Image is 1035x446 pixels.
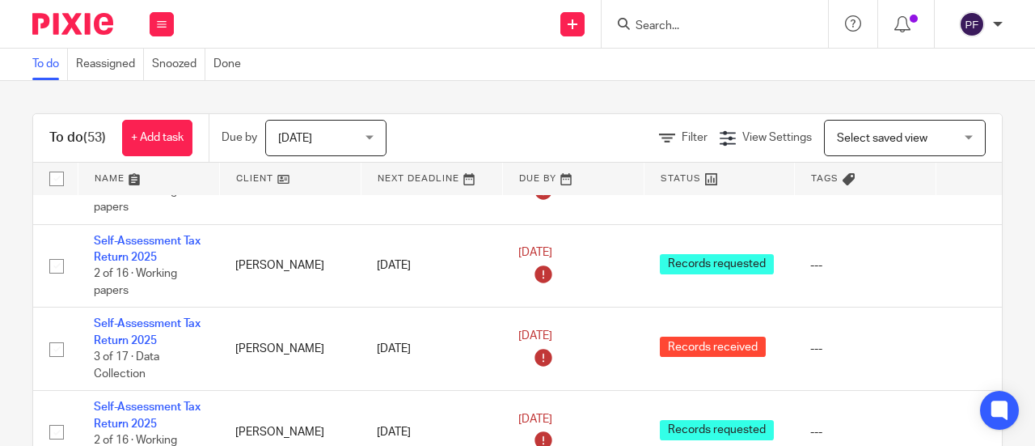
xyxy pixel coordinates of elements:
[76,49,144,80] a: Reassigned
[32,49,68,80] a: To do
[122,120,192,156] a: + Add task
[361,308,502,391] td: [DATE]
[660,420,774,440] span: Records requested
[94,351,159,380] span: 3 of 17 · Data Collection
[518,248,552,259] span: [DATE]
[634,19,779,34] input: Search
[94,401,201,429] a: Self-Assessment Tax Return 2025
[660,254,774,274] span: Records requested
[682,132,708,143] span: Filter
[518,330,552,342] span: [DATE]
[660,337,766,357] span: Records received
[742,132,812,143] span: View Settings
[94,318,201,346] a: Self-Assessment Tax Return 2025
[810,341,919,357] div: ---
[222,130,257,146] p: Due by
[94,236,201,263] a: Self-Assessment Tax Return 2025
[811,174,839,183] span: Tags
[219,308,361,391] td: [PERSON_NAME]
[32,13,113,35] img: Pixie
[810,257,919,274] div: ---
[219,224,361,308] td: [PERSON_NAME]
[518,414,552,425] span: [DATE]
[83,131,106,144] span: (53)
[94,269,177,297] span: 2 of 16 · Working papers
[361,224,502,308] td: [DATE]
[810,424,919,440] div: ---
[213,49,249,80] a: Done
[49,130,106,147] h1: To do
[278,133,312,144] span: [DATE]
[152,49,205,80] a: Snoozed
[959,11,985,37] img: svg%3E
[837,133,927,144] span: Select saved view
